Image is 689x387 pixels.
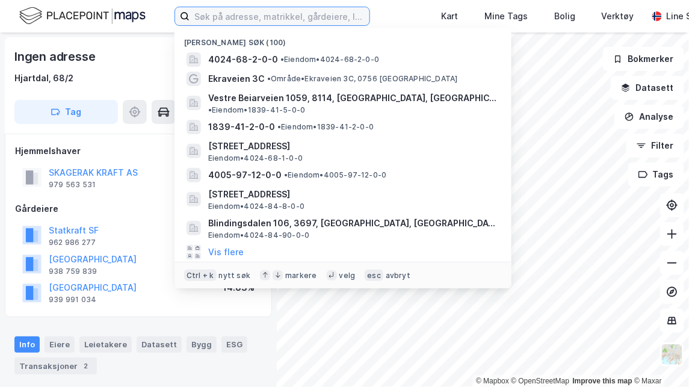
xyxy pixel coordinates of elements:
[208,202,304,211] span: Eiendom • 4024-84-8-0-0
[602,9,634,23] div: Verktøy
[365,270,383,282] div: esc
[284,170,288,179] span: •
[208,105,212,114] span: •
[573,377,632,385] a: Improve this map
[441,9,458,23] div: Kart
[208,216,497,231] span: Blindingsdalen 106, 3697, [GEOGRAPHIC_DATA], [GEOGRAPHIC_DATA]
[208,231,309,240] span: Eiendom • 4024-84-90-0-0
[476,377,509,385] a: Mapbox
[14,47,97,66] div: Ingen adresse
[484,9,528,23] div: Mine Tags
[208,120,275,134] span: 1839-41-2-0-0
[554,9,575,23] div: Bolig
[611,76,684,100] button: Datasett
[14,100,118,124] button: Tag
[629,329,689,387] iframe: Chat Widget
[339,271,356,280] div: velg
[208,168,282,182] span: 4005-97-12-0-0
[49,267,97,276] div: 938 759 839
[187,336,217,352] div: Bygg
[184,270,217,282] div: Ctrl + k
[280,55,284,64] span: •
[277,122,281,131] span: •
[386,271,410,280] div: avbryt
[629,329,689,387] div: Kontrollprogram for chat
[208,52,278,67] span: 4024-68-2-0-0
[49,295,96,305] div: 939 991 034
[49,180,96,190] div: 979 563 531
[614,105,684,129] button: Analyse
[285,271,317,280] div: markere
[603,47,684,71] button: Bokmerker
[208,153,303,163] span: Eiendom • 4024-68-1-0-0
[15,202,262,216] div: Gårdeiere
[137,336,182,352] div: Datasett
[219,271,251,280] div: nytt søk
[511,377,570,385] a: OpenStreetMap
[208,139,497,153] span: [STREET_ADDRESS]
[626,134,684,158] button: Filter
[15,144,262,158] div: Hjemmelshaver
[14,358,97,374] div: Transaksjoner
[277,122,374,132] span: Eiendom • 1839-41-2-0-0
[14,71,73,85] div: Hjartdal, 68/2
[208,245,244,259] button: Vis flere
[208,91,497,105] span: Vestre Beiarveien 1059, 8114, [GEOGRAPHIC_DATA], [GEOGRAPHIC_DATA]
[208,105,305,115] span: Eiendom • 1839-41-5-0-0
[45,336,75,352] div: Eiere
[280,55,379,64] span: Eiendom • 4024-68-2-0-0
[19,5,146,26] img: logo.f888ab2527a4732fd821a326f86c7f29.svg
[49,238,96,247] div: 962 986 277
[284,170,387,180] span: Eiendom • 4005-97-12-0-0
[175,28,511,50] div: [PERSON_NAME] søk (100)
[190,7,369,25] input: Søk på adresse, matrikkel, gårdeiere, leietakere eller personer
[208,72,265,86] span: Ekraveien 3C
[80,360,92,372] div: 2
[14,336,40,352] div: Info
[79,336,132,352] div: Leietakere
[267,74,271,83] span: •
[628,163,684,187] button: Tags
[221,336,247,352] div: ESG
[267,74,458,84] span: Område • Ekraveien 3C, 0756 [GEOGRAPHIC_DATA]
[208,187,497,202] span: [STREET_ADDRESS]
